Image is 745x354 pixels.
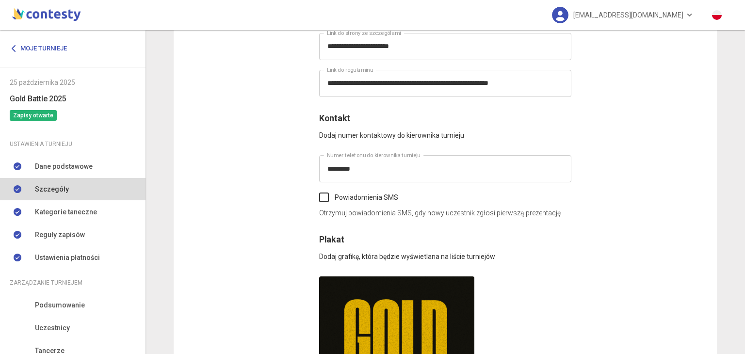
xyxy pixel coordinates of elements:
[10,139,136,149] div: Ustawienia turnieju
[573,5,683,25] span: [EMAIL_ADDRESS][DOMAIN_NAME]
[319,234,344,244] span: Plakat
[319,246,571,262] p: Dodaj grafikę, która będzie wyświetlana na liście turniejów
[10,77,136,88] div: 25 października 2025
[319,192,398,203] label: Powiadomienia SMS
[10,40,74,57] a: Moje turnieje
[319,113,350,123] span: Kontakt
[35,184,69,194] span: Szczegóły
[35,252,100,263] span: Ustawienia płatności
[319,125,571,141] p: Dodaj numer kontaktowy do kierownika turnieju
[10,110,57,121] span: Zapisy otwarte
[35,161,93,172] span: Dane podstawowe
[35,300,85,310] span: Podsumowanie
[10,93,136,105] h6: Gold Battle 2025
[319,208,571,218] p: Otrzymuj powiadomienia SMS, gdy nowy uczestnik zgłosi pierwszą prezentację
[35,207,97,217] span: Kategorie taneczne
[35,229,85,240] span: Reguły zapisów
[10,277,82,288] span: Zarządzanie turniejem
[35,322,70,333] span: Uczestnicy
